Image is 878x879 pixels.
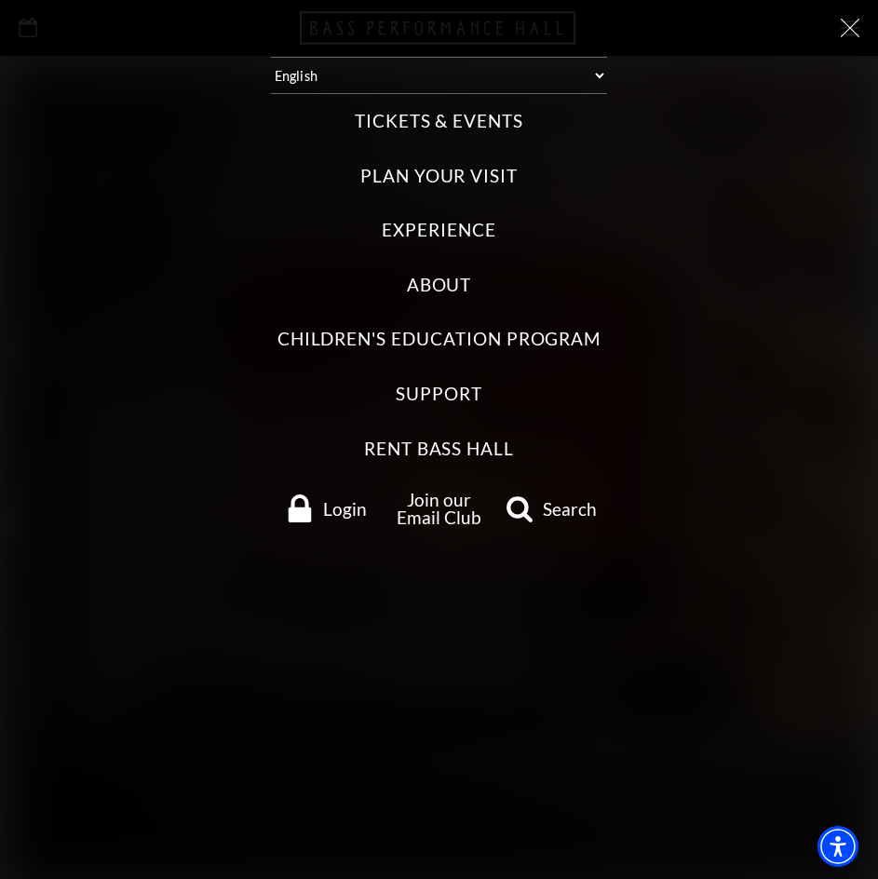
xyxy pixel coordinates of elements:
label: About [407,273,472,298]
a: Join our Email Club [397,489,481,528]
label: Support [396,382,482,407]
label: Children's Education Program [277,327,601,352]
a: Login [272,494,383,522]
label: Rent Bass Hall [364,437,514,462]
a: search [496,494,607,522]
label: Experience [382,218,496,243]
div: Accessibility Menu [817,826,858,867]
select: Select: [271,57,607,94]
label: Plan Your Visit [360,164,518,189]
span: Login [323,500,367,518]
span: Search [543,500,597,518]
label: Tickets & Events [355,109,523,134]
